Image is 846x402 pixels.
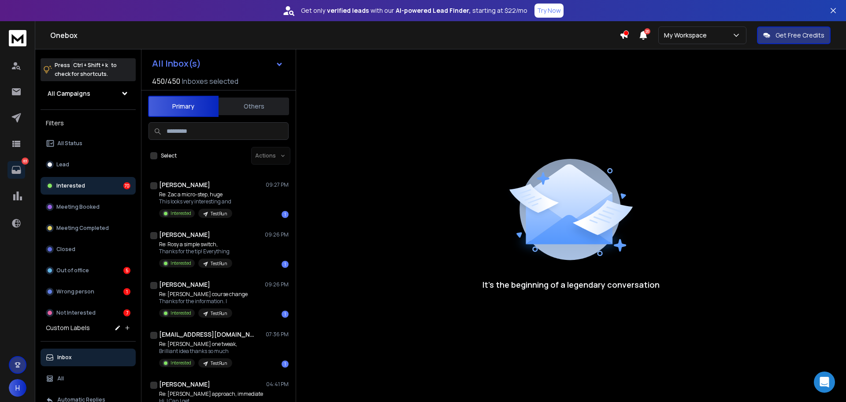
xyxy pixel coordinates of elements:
p: Brilliant idea thanks so much [159,348,237,355]
p: Re: Rosy a simple switch, [159,241,232,248]
h1: [PERSON_NAME] [159,380,210,389]
div: 1 [282,261,289,268]
p: 07:36 PM [266,331,289,338]
button: Get Free Credits [757,26,831,44]
p: All [57,375,64,382]
button: Try Now [534,4,564,18]
p: Out of office [56,267,89,274]
button: Others [219,97,289,116]
div: 5 [123,267,130,274]
label: Select [161,152,177,159]
h1: [PERSON_NAME] [159,180,210,189]
p: TestRun [211,260,227,267]
button: All Inbox(s) [145,55,290,72]
p: Interested [171,310,191,316]
p: Interested [171,360,191,366]
div: 1 [282,311,289,318]
p: This looks very interesting and [159,198,232,205]
button: All [41,370,136,387]
h1: [PERSON_NAME] [159,230,210,239]
h1: [EMAIL_ADDRESS][DOMAIN_NAME] [159,330,256,339]
p: Closed [56,246,75,253]
p: Try Now [537,6,561,15]
h1: [PERSON_NAME] [159,280,210,289]
span: 20 [644,28,650,34]
h3: Filters [41,117,136,129]
p: Meeting Completed [56,225,109,232]
p: My Workspace [664,31,710,40]
p: All Status [57,140,82,147]
img: logo [9,30,26,46]
button: Lead [41,156,136,173]
p: 83 [22,158,29,165]
p: Interested [56,182,85,189]
button: Meeting Completed [41,219,136,237]
p: Re: [PERSON_NAME] approach, immediate [159,391,263,398]
p: Re: [PERSON_NAME] one tweak, [159,341,237,348]
span: Ctrl + Shift + k [72,60,109,70]
h3: Custom Labels [46,323,90,332]
p: Meeting Booked [56,203,100,210]
p: 09:27 PM [266,181,289,188]
button: All Campaigns [41,85,136,102]
button: All Status [41,135,136,152]
p: Interested [171,210,191,217]
p: Thanks for the tip! Everything [159,248,232,255]
div: Open Intercom Messenger [814,372,835,393]
p: Inbox [57,354,72,361]
button: H [9,379,26,397]
strong: AI-powered Lead Finder, [396,6,471,15]
div: 7 [123,309,130,316]
button: Out of office5 [41,262,136,279]
button: Wrong person1 [41,283,136,301]
h1: All Inbox(s) [152,59,201,68]
a: 83 [7,161,25,179]
p: Thanks for the information. I [159,298,248,305]
p: Not Interested [56,309,96,316]
p: TestRun [211,360,227,367]
button: Primary [148,96,219,117]
h1: Onebox [50,30,620,41]
p: 09:26 PM [265,281,289,288]
p: 04:41 PM [266,381,289,388]
p: It’s the beginning of a legendary conversation [482,278,660,291]
p: Wrong person [56,288,94,295]
button: Meeting Booked [41,198,136,216]
p: Get Free Credits [775,31,824,40]
button: Not Interested7 [41,304,136,322]
button: Interested70 [41,177,136,195]
p: Re: Zac a micro-step, huge [159,191,232,198]
button: Inbox [41,349,136,366]
div: 70 [123,182,130,189]
p: Interested [171,260,191,267]
p: TestRun [211,310,227,317]
p: Lead [56,161,69,168]
strong: verified leads [327,6,369,15]
p: 09:26 PM [265,231,289,238]
h1: All Campaigns [48,89,90,98]
h3: Inboxes selected [182,76,238,86]
div: 1 [123,288,130,295]
p: Press to check for shortcuts. [55,61,117,79]
p: Get only with our starting at $22/mo [301,6,527,15]
div: 1 [282,211,289,218]
div: 1 [282,361,289,368]
span: 450 / 450 [152,76,180,86]
p: TestRun [211,210,227,217]
p: Re: [PERSON_NAME] course change [159,291,248,298]
button: Closed [41,240,136,258]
